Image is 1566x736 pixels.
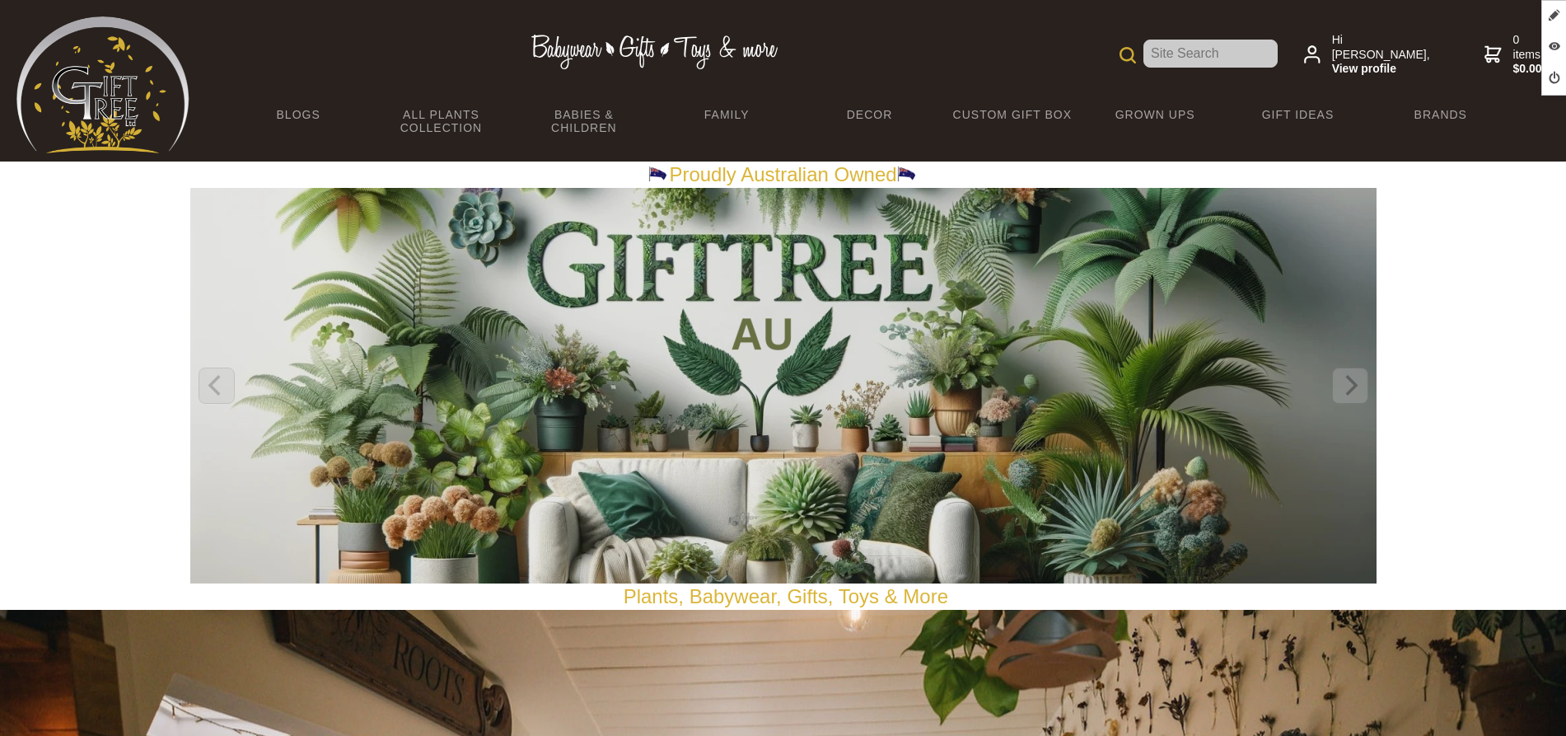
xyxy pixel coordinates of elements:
[1083,97,1226,132] a: Grown Ups
[370,97,512,145] a: All Plants Collection
[1513,33,1545,77] span: 0 items
[648,163,917,185] a: Proudly Australian Owned
[227,97,370,132] a: BLOGS
[512,97,655,145] a: Babies & Children
[531,35,778,69] img: Babywear - Gifts - Toys & more
[1227,97,1369,132] a: Gift Ideas
[1143,40,1278,68] input: Site Search
[1484,33,1545,77] a: 0 items$0.00
[1332,62,1432,77] strong: View profile
[941,97,1083,132] a: Custom Gift Box
[1304,33,1432,77] a: Hi [PERSON_NAME],View profile
[1120,47,1136,63] img: product search
[624,585,937,607] a: Plants, Babywear, Gifts, Toys & Mor
[1513,62,1545,77] strong: $0.00
[655,97,797,132] a: Family
[16,16,189,153] img: Babyware - Gifts - Toys and more...
[1332,33,1432,77] span: Hi [PERSON_NAME],
[1369,97,1512,132] a: Brands
[798,97,941,132] a: Decor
